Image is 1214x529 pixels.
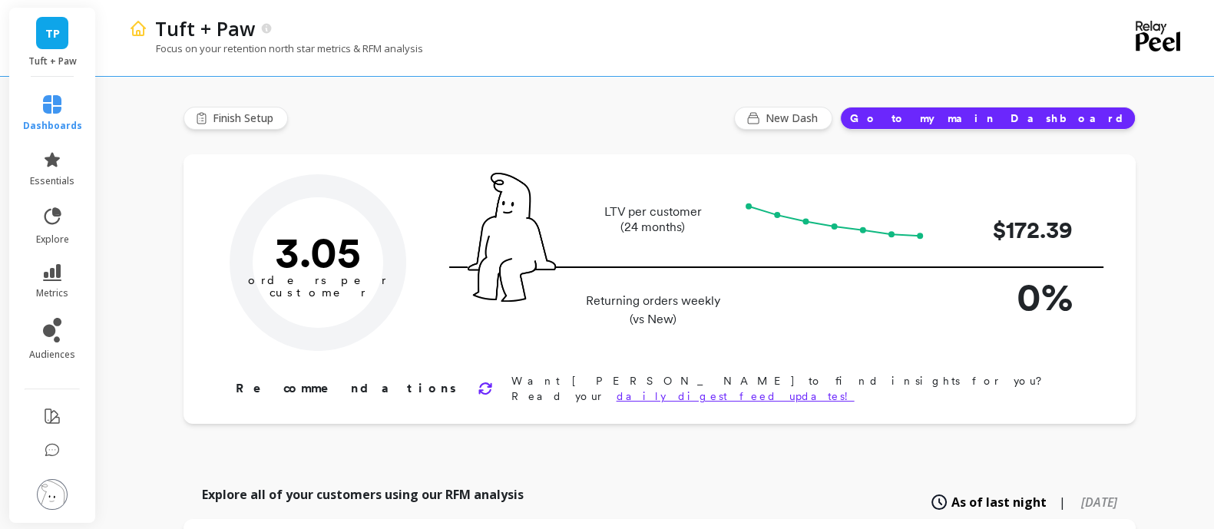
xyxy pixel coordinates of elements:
[37,479,68,510] img: profile picture
[766,111,822,126] span: New Dash
[184,107,288,130] button: Finish Setup
[617,390,855,402] a: daily digest feed updates!
[155,15,255,41] p: Tuft + Paw
[950,213,1073,247] p: $172.39
[45,25,60,42] span: TP
[581,204,725,235] p: LTV per customer (24 months)
[129,19,147,38] img: header icon
[248,273,388,287] tspan: orders per
[36,233,69,246] span: explore
[840,107,1136,130] button: Go to my main Dashboard
[29,349,75,361] span: audiences
[269,286,366,299] tspan: customer
[23,120,82,132] span: dashboards
[950,268,1073,326] p: 0%
[734,107,832,130] button: New Dash
[36,287,68,299] span: metrics
[581,292,725,329] p: Returning orders weekly (vs New)
[236,379,459,398] p: Recommendations
[30,175,74,187] span: essentials
[468,173,556,302] img: pal seatted on line
[129,41,423,55] p: Focus on your retention north star metrics & RFM analysis
[1081,494,1117,511] span: [DATE]
[213,111,278,126] span: Finish Setup
[1059,493,1066,511] span: |
[275,226,361,277] text: 3.05
[511,373,1087,404] p: Want [PERSON_NAME] to find insights for you? Read your
[951,493,1047,511] span: As of last night
[25,55,81,68] p: Tuft + Paw
[202,485,524,504] p: Explore all of your customers using our RFM analysis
